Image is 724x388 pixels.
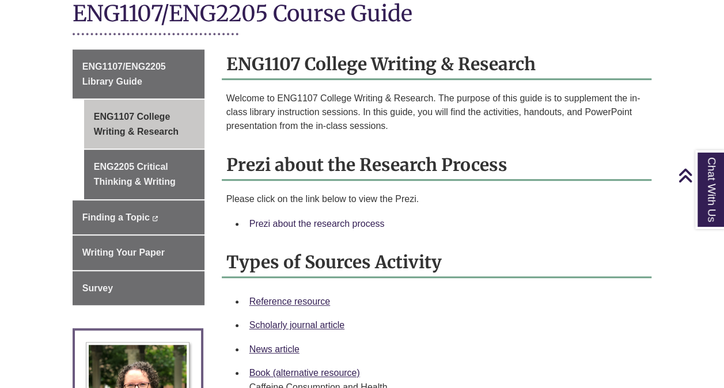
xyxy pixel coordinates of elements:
[226,192,647,206] p: Please click on the link below to view the Prezi.
[222,248,652,278] h2: Types of Sources Activity
[249,344,300,354] a: News article
[249,368,360,378] a: Book (alternative resource)
[222,150,652,181] h2: Prezi about the Research Process
[152,216,158,221] i: This link opens in a new window
[82,283,113,293] span: Survey
[82,248,165,257] span: Writing Your Paper
[84,100,204,149] a: ENG1107 College Writing & Research
[678,168,721,183] a: Back to Top
[226,92,647,133] p: Welcome to ENG1107 College Writing & Research. The purpose of this guide is to supplement the in-...
[249,296,331,306] a: Reference resource
[73,271,204,306] a: Survey
[82,62,166,86] span: ENG1107/ENG2205 Library Guide
[222,50,652,80] h2: ENG1107 College Writing & Research
[82,212,150,222] span: Finding a Topic
[73,200,204,235] a: Finding a Topic
[73,50,204,305] div: Guide Page Menu
[249,320,344,330] a: Scholarly journal article
[84,150,204,199] a: ENG2205 Critical Thinking & Writing
[73,235,204,270] a: Writing Your Paper
[73,50,204,98] a: ENG1107/ENG2205 Library Guide
[249,219,385,229] a: Prezi about the research process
